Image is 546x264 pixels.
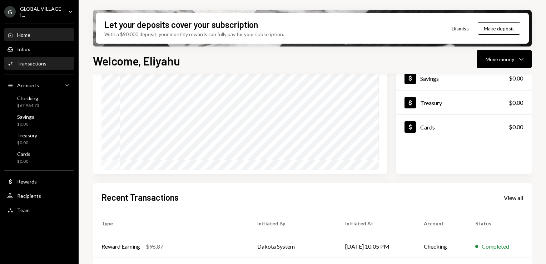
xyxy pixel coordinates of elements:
a: Rewards [4,175,74,188]
div: Cards [420,124,435,131]
div: Checking [17,95,39,101]
a: Recipients [4,189,74,202]
div: Transactions [17,60,46,67]
td: Dakota System [249,235,337,258]
a: Home [4,28,74,41]
div: G [4,6,16,18]
div: Reward Earning [101,242,140,251]
div: $96.87 [146,242,163,251]
div: $0.00 [509,98,523,107]
td: Checking [415,235,467,258]
a: Treasury$0.00 [396,91,532,114]
div: Accounts [17,82,39,88]
div: $67,964.73 [17,103,39,109]
div: Let your deposits cover your subscription [104,19,258,30]
a: Savings$0.00 [4,112,74,129]
div: Inbox [17,46,30,52]
a: View all [504,194,523,201]
div: Savings [420,75,439,82]
div: $0.00 [17,121,34,127]
div: Treasury [17,132,37,138]
th: Type [93,212,249,235]
a: Cards$0.00 [396,115,532,139]
td: [DATE] 10:05 PM [337,235,415,258]
div: $0.00 [17,158,30,165]
div: GLOBAL VILLAGE I... [20,6,62,18]
h2: Recent Transactions [101,191,179,203]
a: Transactions [4,57,74,70]
a: Savings$0.00 [396,66,532,90]
div: $0.00 [509,123,523,131]
div: With a $90,000 deposit, your monthly rewards can fully pay for your subscription. [104,30,284,38]
div: Home [17,32,30,38]
button: Dismiss [443,20,478,37]
div: Treasury [420,99,442,106]
a: Treasury$0.00 [4,130,74,147]
div: Move money [486,55,514,63]
div: Recipients [17,193,41,199]
div: Cards [17,151,30,157]
a: Cards$0.00 [4,149,74,166]
th: Status [467,212,532,235]
a: Checking$67,964.73 [4,93,74,110]
th: Initiated By [249,212,337,235]
a: Accounts [4,79,74,92]
div: Rewards [17,179,37,185]
th: Account [415,212,467,235]
h1: Welcome, Eliyahu [93,54,180,68]
div: $0.00 [17,140,37,146]
div: Team [17,207,30,213]
th: Initiated At [337,212,415,235]
div: Completed [482,242,509,251]
a: Team [4,204,74,216]
button: Make deposit [478,22,520,35]
a: Inbox [4,43,74,55]
button: Move money [477,50,532,68]
div: $0.00 [509,74,523,83]
div: Savings [17,114,34,120]
div: View all [504,194,523,201]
